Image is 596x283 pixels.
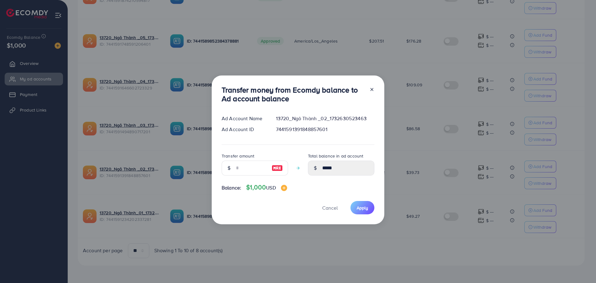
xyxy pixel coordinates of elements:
div: 7441591391848857601 [271,126,379,133]
button: Apply [350,201,374,214]
span: Balance: [222,184,241,191]
img: image [272,164,283,172]
div: Ad Account ID [217,126,271,133]
span: USD [266,184,276,191]
button: Cancel [314,201,345,214]
img: image [281,185,287,191]
h4: $1,000 [246,184,287,191]
label: Transfer amount [222,153,254,159]
label: Total balance in ad account [308,153,363,159]
span: Apply [357,205,368,211]
div: Ad Account Name [217,115,271,122]
span: Cancel [322,204,338,211]
iframe: Chat [570,255,591,278]
h3: Transfer money from Ecomdy balance to Ad account balance [222,85,364,103]
div: 13720_Ngô Thành _02_1732630523463 [271,115,379,122]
